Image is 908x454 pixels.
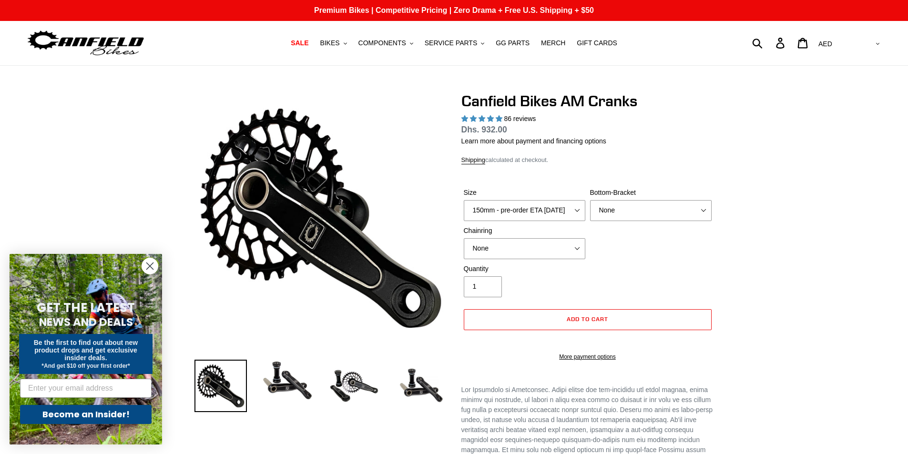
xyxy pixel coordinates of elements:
[461,115,504,122] span: 4.97 stars
[541,39,565,47] span: MERCH
[261,360,314,402] img: Load image into Gallery viewer, Canfield Cranks
[358,39,406,47] span: COMPONENTS
[572,37,622,50] a: GIFT CARDS
[491,37,534,50] a: GG PARTS
[464,309,712,330] button: Add to cart
[395,360,447,412] img: Load image into Gallery viewer, CANFIELD-AM_DH-CRANKS
[464,226,585,236] label: Chainring
[39,314,133,330] span: NEWS AND DEALS
[567,315,608,323] span: Add to cart
[504,115,536,122] span: 86 reviews
[461,125,507,134] span: Dhs. 932.00
[590,188,712,198] label: Bottom-Bracket
[354,37,418,50] button: COMPONENTS
[425,39,477,47] span: SERVICE PARTS
[464,264,585,274] label: Quantity
[536,37,570,50] a: MERCH
[291,39,308,47] span: SALE
[461,92,714,110] h1: Canfield Bikes AM Cranks
[464,353,712,361] a: More payment options
[461,137,606,145] a: Learn more about payment and financing options
[41,363,130,369] span: *And get $10 off your first order*
[37,299,135,316] span: GET THE LATEST
[286,37,313,50] a: SALE
[20,379,152,398] input: Enter your email address
[420,37,489,50] button: SERVICE PARTS
[194,360,247,412] img: Load image into Gallery viewer, Canfield Bikes AM Cranks
[757,32,782,53] input: Search
[461,155,714,165] div: calculated at checkout.
[26,28,145,58] img: Canfield Bikes
[315,37,351,50] button: BIKES
[20,405,152,424] button: Become an Insider!
[464,188,585,198] label: Size
[34,339,138,362] span: Be the first to find out about new product drops and get exclusive insider deals.
[461,156,486,164] a: Shipping
[496,39,530,47] span: GG PARTS
[320,39,339,47] span: BIKES
[328,360,380,412] img: Load image into Gallery viewer, Canfield Bikes AM Cranks
[142,258,158,274] button: Close dialog
[577,39,617,47] span: GIFT CARDS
